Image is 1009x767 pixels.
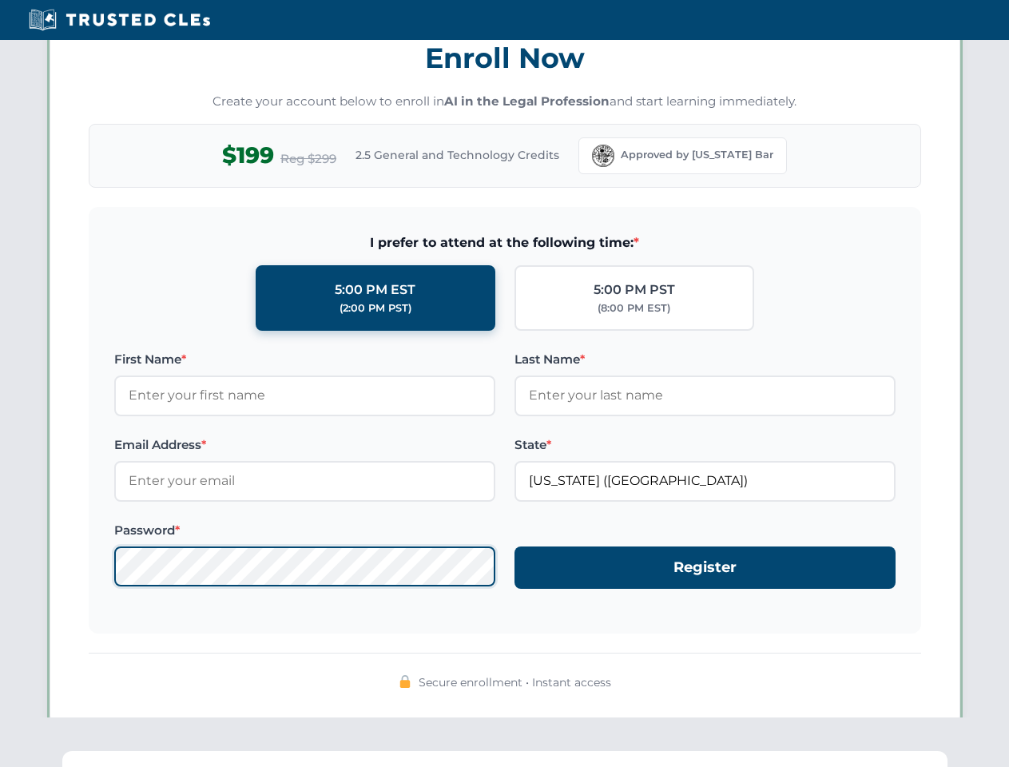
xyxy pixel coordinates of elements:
[399,675,411,688] img: 🔒
[514,376,896,415] input: Enter your last name
[598,300,670,316] div: (8:00 PM EST)
[340,300,411,316] div: (2:00 PM PST)
[514,435,896,455] label: State
[514,546,896,589] button: Register
[114,521,495,540] label: Password
[621,147,773,163] span: Approved by [US_STATE] Bar
[280,149,336,169] span: Reg $299
[114,435,495,455] label: Email Address
[114,461,495,501] input: Enter your email
[514,461,896,501] input: Florida (FL)
[89,93,921,111] p: Create your account below to enroll in and start learning immediately.
[89,33,921,83] h3: Enroll Now
[222,137,274,173] span: $199
[356,146,559,164] span: 2.5 General and Technology Credits
[24,8,215,32] img: Trusted CLEs
[514,350,896,369] label: Last Name
[419,674,611,691] span: Secure enrollment • Instant access
[444,93,610,109] strong: AI in the Legal Profession
[114,376,495,415] input: Enter your first name
[335,280,415,300] div: 5:00 PM EST
[114,232,896,253] span: I prefer to attend at the following time:
[594,280,675,300] div: 5:00 PM PST
[114,350,495,369] label: First Name
[592,145,614,167] img: Florida Bar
